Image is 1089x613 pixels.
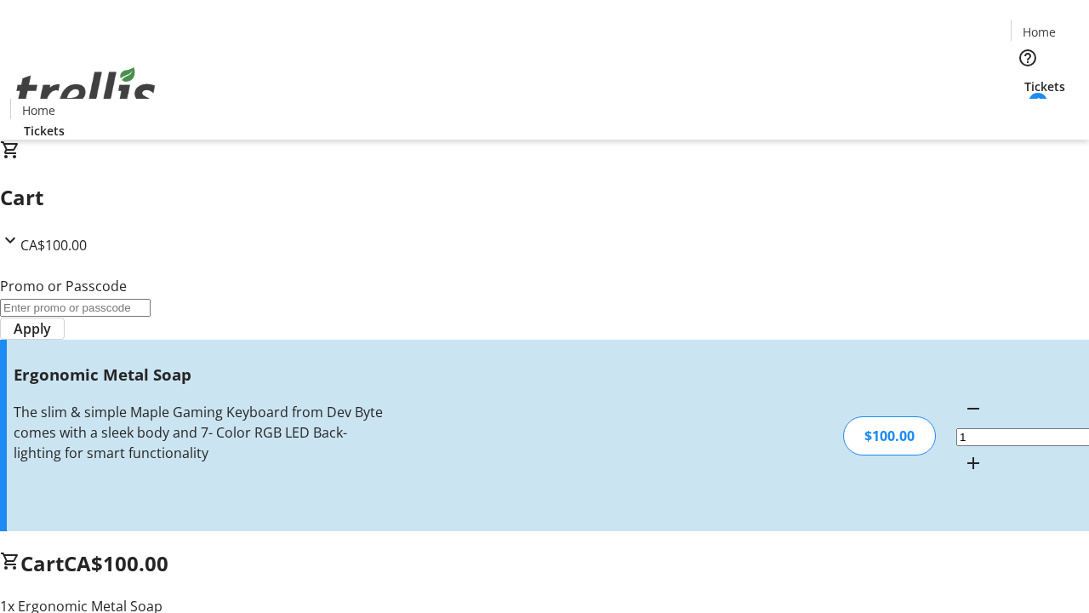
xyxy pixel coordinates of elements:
span: Tickets [1024,77,1065,95]
button: Cart [1011,95,1045,129]
span: CA$100.00 [20,236,87,255]
span: Tickets [24,122,65,140]
span: Apply [14,318,51,339]
span: CA$100.00 [64,549,168,577]
a: Home [1012,23,1066,41]
div: $100.00 [843,416,936,455]
span: Home [1023,23,1056,41]
img: Orient E2E Organization MorWpmMO7W's Logo [10,49,162,134]
button: Increment by one [956,446,990,480]
a: Tickets [10,122,78,140]
button: Decrement by one [956,392,990,426]
a: Home [11,101,66,119]
a: Tickets [1011,77,1079,95]
h3: Ergonomic Metal Soap [14,363,385,387]
div: The slim & simple Maple Gaming Keyboard from Dev Byte comes with a sleek body and 7- Color RGB LE... [14,402,385,463]
span: Home [22,101,55,119]
button: Help [1011,41,1045,75]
